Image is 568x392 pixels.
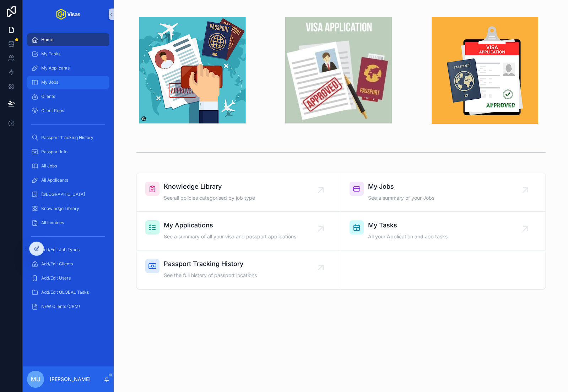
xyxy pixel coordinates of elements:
span: My Jobs [41,79,58,85]
img: App logo [56,9,80,20]
span: My Tasks [41,51,60,57]
p: [PERSON_NAME] [50,376,91,383]
div: scrollable content [23,28,114,322]
a: Client Reps [27,104,109,117]
span: My Tasks [368,220,448,230]
span: Knowledge Library [164,182,255,192]
span: Client Reps [41,108,64,114]
img: 23833-_img2.jpg [285,17,392,123]
span: See all policies categorised by job type [164,194,255,201]
span: [GEOGRAPHIC_DATA] [41,192,85,197]
span: Add/Edit GLOBAL Tasks [41,289,89,295]
span: My Applications [164,220,296,230]
a: Add/Edit GLOBAL Tasks [27,286,109,299]
a: Knowledge LibrarySee all policies categorised by job type [137,173,341,212]
a: Passport Info [27,145,109,158]
span: My Applicants [41,65,70,71]
span: Passport Tracking History [164,259,257,269]
span: Knowledge Library [41,206,79,211]
span: My Jobs [368,182,434,192]
a: Add/Edit Clients [27,258,109,270]
a: My TasksAll your Application and Job tasks [341,212,545,250]
a: My Tasks [27,48,109,60]
span: See the full history of passport locations [164,272,257,279]
img: 23832-_img1.png [139,17,246,123]
span: See a summary of your Jobs [368,194,434,201]
a: All Jobs [27,160,109,172]
a: All Applicants [27,174,109,187]
a: My Jobs [27,76,109,89]
span: Passport Tracking History [41,135,93,140]
span: All Invoices [41,220,64,226]
a: Clients [27,90,109,103]
a: All Invoices [27,216,109,229]
span: All your Application and Job tasks [368,233,448,240]
span: NEW Clients (CRM) [41,304,80,309]
a: Home [27,33,109,46]
span: Clients [41,94,55,99]
span: Home [41,37,53,43]
a: NEW Clients (CRM) [27,300,109,313]
img: 23834-_img3.png [432,17,538,124]
span: MU [31,375,40,383]
span: See a summary of all your visa and passport applications [164,233,296,240]
a: Passport Tracking HistorySee the full history of passport locations [137,250,341,289]
span: All Jobs [41,163,57,169]
a: My Applicants [27,62,109,74]
span: Passport Info [41,149,67,155]
a: Add/Edit Users [27,272,109,285]
a: Add/Edit Job Types [27,243,109,256]
a: [GEOGRAPHIC_DATA] [27,188,109,201]
span: Add/Edit Clients [41,261,73,267]
span: Add/Edit Users [41,275,71,281]
a: My ApplicationsSee a summary of all your visa and passport applications [137,212,341,250]
span: Add/Edit Job Types [41,247,80,253]
span: All Applicants [41,177,68,183]
a: My JobsSee a summary of your Jobs [341,173,545,212]
a: Passport Tracking History [27,131,109,144]
a: Knowledge Library [27,202,109,215]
